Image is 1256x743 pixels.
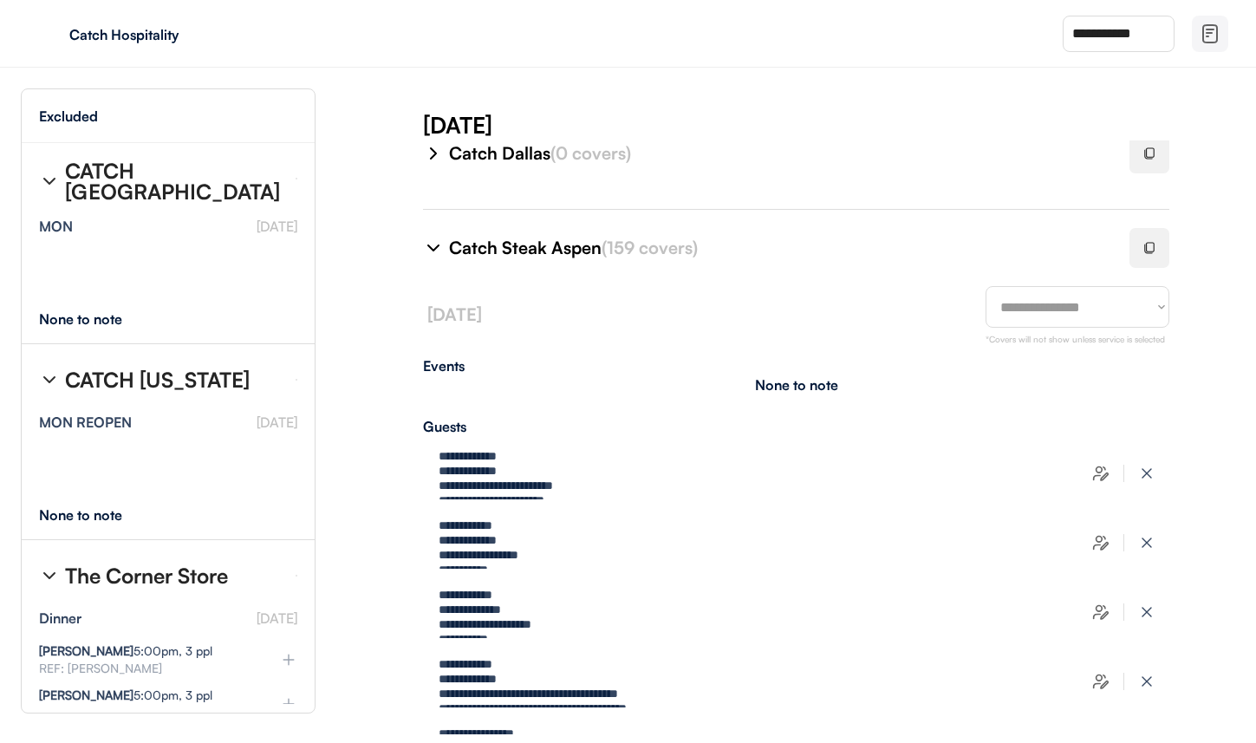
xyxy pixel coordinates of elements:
[1092,673,1110,690] img: users-edit.svg
[39,415,132,429] div: MON REOPEN
[427,303,482,325] font: [DATE]
[257,414,297,431] font: [DATE]
[39,508,154,522] div: None to note
[986,334,1165,344] font: *Covers will not show unless service is selected
[39,171,60,192] img: chevron-right%20%281%29.svg
[65,565,228,586] div: The Corner Store
[39,688,133,702] strong: [PERSON_NAME]
[280,651,297,668] img: plus%20%281%29.svg
[39,565,60,586] img: chevron-right%20%281%29.svg
[39,312,154,326] div: None to note
[423,359,1169,373] div: Events
[1138,603,1155,621] img: x-close%20%283%29.svg
[39,643,133,658] strong: [PERSON_NAME]
[39,689,212,701] div: 5:00pm, 3 ppl
[65,369,250,390] div: CATCH [US_STATE]
[449,236,1109,260] div: Catch Steak Aspen
[39,369,60,390] img: chevron-right%20%281%29.svg
[1138,673,1155,690] img: x-close%20%283%29.svg
[35,20,62,48] img: yH5BAEAAAAALAAAAAABAAEAAAIBRAA7
[423,238,444,258] img: chevron-right%20%281%29.svg
[1138,534,1155,551] img: x-close%20%283%29.svg
[65,160,282,202] div: CATCH [GEOGRAPHIC_DATA]
[755,378,838,392] div: None to note
[449,141,1109,166] div: Catch Dallas
[550,142,631,164] font: (0 covers)
[423,420,1169,433] div: Guests
[39,219,73,233] div: MON
[39,611,81,625] div: Dinner
[602,237,698,258] font: (159 covers)
[423,109,1256,140] div: [DATE]
[1200,23,1220,44] img: file-02.svg
[257,218,297,235] font: [DATE]
[257,609,297,627] font: [DATE]
[423,143,444,164] img: chevron-right%20%281%29.svg
[1138,465,1155,482] img: x-close%20%283%29.svg
[39,662,252,675] div: REF: [PERSON_NAME]
[280,695,297,713] img: plus%20%281%29.svg
[39,645,212,657] div: 5:00pm, 3 ppl
[1092,603,1110,621] img: users-edit.svg
[69,28,288,42] div: Catch Hospitality
[1092,465,1110,482] img: users-edit.svg
[1092,534,1110,551] img: users-edit.svg
[39,109,98,123] div: Excluded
